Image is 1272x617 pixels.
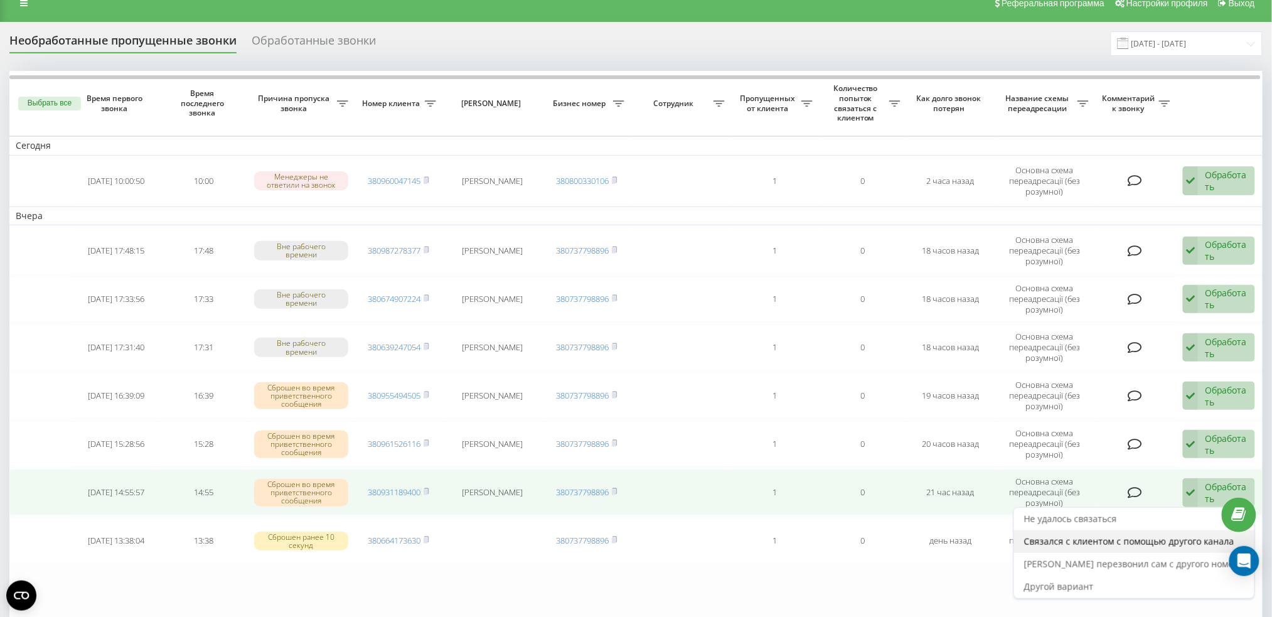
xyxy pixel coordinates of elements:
span: Время последнего звонка [170,89,238,118]
div: Необработанные пропущенные звонки [9,34,237,53]
span: Бизнес номер [549,99,613,109]
a: 380674907224 [368,293,420,304]
div: Вне рабочего времени [254,289,348,308]
span: Связался с клиентом с помощью другого канала [1024,535,1234,547]
td: Вчера [9,207,1264,225]
td: [DATE] 17:33:56 [72,276,160,322]
a: 380955494505 [368,390,420,401]
div: Обработать [1205,336,1248,360]
span: Как долго звонок потерян [917,94,985,113]
span: Другой вариант [1024,581,1094,593]
a: 380737798896 [556,293,609,304]
span: Комментарий к звонку [1101,94,1159,113]
td: [PERSON_NAME] [442,276,543,322]
span: Пропущенных от клиента [737,94,801,113]
td: 1 [731,325,819,370]
td: 18 часов назад [907,228,995,274]
div: Обработать [1205,239,1248,262]
td: 0 [819,276,907,322]
a: 380987278377 [368,245,420,256]
td: 0 [819,158,907,204]
td: 1 [731,373,819,419]
td: [PERSON_NAME] [442,228,543,274]
a: 380737798896 [556,390,609,401]
div: Обработанные звонки [252,34,376,53]
td: 0 [819,469,907,515]
td: 17:31 [160,325,248,370]
span: [PERSON_NAME] [453,99,532,109]
td: 1 [731,518,819,564]
a: 380737798896 [556,535,609,546]
div: Вне рабочего времени [254,241,348,260]
a: 380931189400 [368,486,420,498]
td: 20 часов назад [907,421,995,467]
td: Сегодня [9,136,1264,155]
span: Причина пропуска звонка [254,94,337,113]
td: 21 час назад [907,469,995,515]
td: [DATE] 16:39:09 [72,373,160,419]
div: Обработать [1205,169,1248,193]
td: [PERSON_NAME] [442,373,543,419]
a: 380960047145 [368,175,420,186]
div: Вне рабочего времени [254,338,348,357]
span: Время первого звонка [82,94,150,113]
td: [DATE] 13:38:04 [72,518,160,564]
div: Сброшен ранее 10 секунд [254,532,348,550]
td: 1 [731,276,819,322]
div: Менеджеры не ответили на звонок [254,171,348,190]
td: 2 часа назад [907,158,995,204]
a: 380737798896 [556,245,609,256]
td: Основна схема переадресації (без розумної) [995,469,1095,515]
td: 1 [731,158,819,204]
td: Основна схема переадресації (без розумної) [995,518,1095,564]
div: Обработать [1205,287,1248,311]
td: Основна схема переадресації (без розумної) [995,158,1095,204]
div: Сброшен во время приветственного сообщения [254,431,348,458]
td: 1 [731,469,819,515]
td: Основна схема переадресації (без розумної) [995,276,1095,322]
a: 380961526116 [368,438,420,449]
td: 16:39 [160,373,248,419]
span: Сотрудник [637,99,713,109]
td: [DATE] 10:00:50 [72,158,160,204]
td: день назад [907,518,995,564]
td: [PERSON_NAME] [442,325,543,370]
a: 380800330106 [556,175,609,186]
div: Open Intercom Messenger [1229,546,1259,576]
a: 380737798896 [556,438,609,449]
span: Название схемы переадресации [1001,94,1077,113]
a: 380737798896 [556,341,609,353]
td: 15:28 [160,421,248,467]
span: Количество попыток связаться с клиентом [825,83,889,122]
td: 10:00 [160,158,248,204]
div: Обработать [1205,384,1248,408]
td: [DATE] 17:31:40 [72,325,160,370]
td: [DATE] 14:55:57 [72,469,160,515]
td: 1 [731,228,819,274]
td: [PERSON_NAME] [442,469,543,515]
span: Номер клиента [361,99,425,109]
td: 0 [819,518,907,564]
a: 380664173630 [368,535,420,546]
div: Сброшен во время приветственного сообщения [254,479,348,507]
td: 18 часов назад [907,276,995,322]
button: Выбрать все [18,97,81,110]
td: 17:33 [160,276,248,322]
td: [PERSON_NAME] [442,158,543,204]
td: [DATE] 17:48:15 [72,228,160,274]
td: 0 [819,228,907,274]
div: Обработать [1205,432,1248,456]
a: 380639247054 [368,341,420,353]
td: 0 [819,373,907,419]
div: Обработать [1205,481,1248,505]
td: Основна схема переадресації (без розумної) [995,228,1095,274]
td: 14:55 [160,469,248,515]
td: 0 [819,325,907,370]
td: 1 [731,421,819,467]
div: Сброшен во время приветственного сообщения [254,382,348,410]
td: 18 часов назад [907,325,995,370]
td: Основна схема переадресації (без розумної) [995,421,1095,467]
td: Основна схема переадресації (без розумної) [995,325,1095,370]
td: 19 часов назад [907,373,995,419]
span: [PERSON_NAME] перезвонил сам с другого номера [1024,558,1244,570]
